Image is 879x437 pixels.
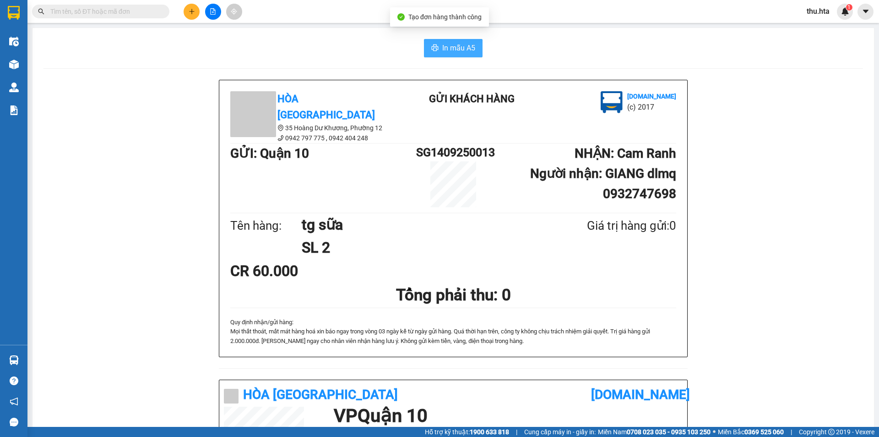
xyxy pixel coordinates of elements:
span: Cung cấp máy in - giấy in: [524,427,596,437]
span: Hỗ trợ kỹ thuật: [425,427,509,437]
button: caret-down [857,4,874,20]
span: | [791,427,792,437]
img: warehouse-icon [9,60,19,69]
img: warehouse-icon [9,355,19,365]
img: warehouse-icon [9,37,19,46]
span: ⚪️ [713,430,716,434]
span: Miền Bắc [718,427,784,437]
sup: 1 [846,4,852,11]
img: solution-icon [9,105,19,115]
li: 0942 797 775 , 0942 404 248 [230,133,395,143]
span: file-add [210,8,216,15]
div: Tên hàng: [230,216,302,235]
span: environment [277,125,284,131]
div: Quy định nhận/gửi hàng : [230,318,676,346]
button: plus [184,4,200,20]
span: search [38,8,44,15]
p: Mọi thất thoát, mất mát hàng hoá xin báo ngay trong vòng 03 ngày kể từ ngày gửi hà... [230,327,676,346]
h1: Tổng phải thu: 0 [230,282,676,308]
span: phone [277,135,284,141]
strong: 0369 525 060 [744,428,784,436]
b: [DOMAIN_NAME] [77,35,126,42]
input: Tìm tên, số ĐT hoặc mã đơn [50,6,158,17]
span: In mẫu A5 [442,42,475,54]
b: Gửi khách hàng [56,13,91,56]
h1: VP Quận 10 [334,407,678,425]
span: Tạo đơn hàng thành công [408,13,482,21]
img: logo-vxr [8,6,20,20]
img: logo.jpg [601,91,623,113]
h1: SG1409250013 [416,144,490,161]
span: copyright [828,429,835,435]
h1: SL 2 [302,236,543,259]
span: | [516,427,517,437]
img: logo.jpg [99,11,121,33]
li: 35 Hoàng Dư Khương, Phường 12 [230,123,395,133]
li: (c) 2017 [627,101,676,113]
span: question-circle [10,376,18,385]
li: (c) 2017 [77,44,126,55]
span: aim [231,8,237,15]
b: Hòa [GEOGRAPHIC_DATA] [277,93,375,121]
span: thu.hta [799,6,837,17]
img: warehouse-icon [9,83,19,92]
b: Gửi khách hàng [429,93,515,105]
span: check-circle [397,13,405,21]
h1: tg sữa [302,213,543,236]
div: Giá trị hàng gửi: 0 [543,216,676,235]
span: notification [10,397,18,406]
span: plus [189,8,195,15]
button: file-add [205,4,221,20]
button: printerIn mẫu A5 [424,39,483,57]
b: GỬI : Quận 10 [230,146,309,161]
strong: 0708 023 035 - 0935 103 250 [627,428,711,436]
img: icon-new-feature [841,7,849,16]
div: CR 60.000 [230,260,377,282]
span: printer [431,44,439,53]
b: NHẬN : Cam Ranh [575,146,676,161]
b: [DOMAIN_NAME] [627,93,676,100]
b: Hòa [GEOGRAPHIC_DATA] [11,59,47,118]
strong: 1900 633 818 [470,428,509,436]
span: message [10,418,18,426]
b: Hòa [GEOGRAPHIC_DATA] [243,387,398,402]
b: [DOMAIN_NAME] [591,387,690,402]
span: Miền Nam [598,427,711,437]
button: aim [226,4,242,20]
span: 1 [847,4,851,11]
b: Người nhận : GIANG dlmq 0932747698 [530,166,676,201]
span: caret-down [862,7,870,16]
